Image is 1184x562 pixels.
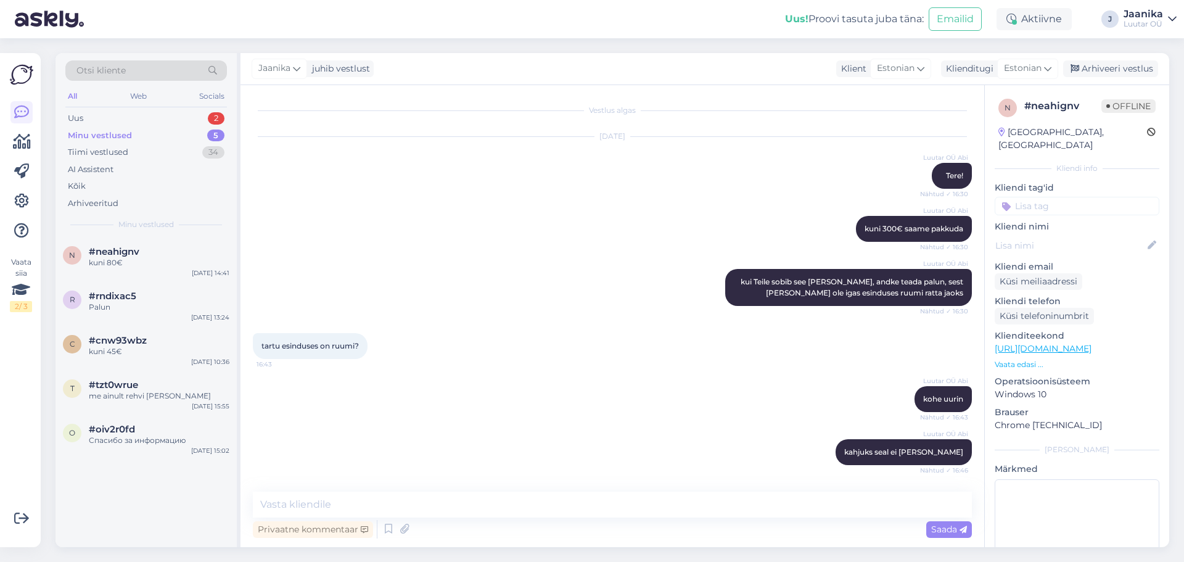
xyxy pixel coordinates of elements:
div: Kõik [68,180,86,192]
div: [DATE] 15:55 [192,402,229,411]
p: Brauser [995,406,1159,419]
a: [URL][DOMAIN_NAME] [995,343,1091,354]
div: kuni 45€ [89,346,229,357]
div: Minu vestlused [68,130,132,142]
p: Windows 10 [995,388,1159,401]
span: Nähtud ✓ 16:30 [920,189,968,199]
span: Nähtud ✓ 16:30 [920,307,968,316]
span: Saada [931,524,967,535]
span: o [69,428,75,437]
span: Tere! [946,171,963,180]
div: J [1101,10,1119,28]
div: Спасибо за информацию [89,435,229,446]
span: t [70,384,75,393]
div: juhib vestlust [307,62,370,75]
div: [GEOGRAPHIC_DATA], [GEOGRAPHIC_DATA] [998,126,1147,152]
span: kohe uurin [923,394,963,403]
div: Proovi tasuta juba täna: [785,12,924,27]
div: 34 [202,146,224,159]
span: Luutar OÜ Abi [922,376,968,386]
div: Klient [836,62,866,75]
div: 5 [207,130,224,142]
img: Askly Logo [10,63,33,86]
div: Socials [197,88,227,104]
input: Lisa tag [995,197,1159,215]
b: Uus! [785,13,808,25]
span: Estonian [877,62,915,75]
div: 2 / 3 [10,301,32,312]
div: [DATE] 15:02 [191,446,229,455]
div: [DATE] 14:41 [192,268,229,278]
input: Lisa nimi [995,239,1145,252]
div: Vaata siia [10,257,32,312]
span: kahjuks seal ei [PERSON_NAME] [844,447,963,457]
span: r [70,295,75,304]
div: Web [128,88,149,104]
div: Tiimi vestlused [68,146,128,159]
span: 16:43 [257,360,303,369]
div: Arhiveeritud [68,197,118,210]
div: Klienditugi [941,62,993,75]
p: Chrome [TECHNICAL_ID] [995,419,1159,432]
span: Luutar OÜ Abi [922,206,968,215]
span: Minu vestlused [118,219,174,230]
p: Klienditeekond [995,329,1159,342]
span: kuni 300€ saame pakkuda [865,224,963,233]
div: 2 [208,112,224,125]
span: c [70,339,75,349]
span: Jaanika [258,62,290,75]
div: [DATE] 10:36 [191,357,229,366]
div: me ainult rehvi [PERSON_NAME] [89,391,229,402]
div: Palun [89,302,229,313]
p: Märkmed [995,463,1159,476]
span: Luutar OÜ Abi [922,259,968,268]
div: [PERSON_NAME] [995,444,1159,455]
span: #cnw93wbz [89,335,147,346]
div: Luutar OÜ [1124,19,1163,29]
span: #neahignv [89,246,139,257]
div: Küsi telefoninumbrit [995,308,1094,324]
div: kuni 80€ [89,257,229,268]
span: Otsi kliente [76,64,126,77]
div: Uus [68,112,83,125]
a: JaanikaLuutar OÜ [1124,9,1177,29]
div: Aktiivne [997,8,1072,30]
div: All [65,88,80,104]
div: [DATE] 13:24 [191,313,229,322]
span: #tzt0wrue [89,379,138,391]
span: Nähtud ✓ 16:43 [920,413,968,422]
p: Vaata edasi ... [995,359,1159,370]
span: #oiv2r0fd [89,424,135,435]
span: #rndixac5 [89,291,136,302]
div: Vestlus algas [253,105,972,116]
button: Emailid [929,7,982,31]
p: Kliendi email [995,260,1159,273]
span: tartu esinduses on ruumi? [261,341,359,350]
span: Estonian [1004,62,1042,75]
div: # neahignv [1024,99,1101,114]
div: Kliendi info [995,163,1159,174]
p: Kliendi tag'id [995,181,1159,194]
p: Kliendi nimi [995,220,1159,233]
span: Nähtud ✓ 16:46 [920,466,968,475]
div: Arhiveeri vestlus [1063,60,1158,77]
div: AI Assistent [68,163,113,176]
p: Operatsioonisüsteem [995,375,1159,388]
p: Kliendi telefon [995,295,1159,308]
span: Luutar OÜ Abi [922,429,968,439]
div: Küsi meiliaadressi [995,273,1082,290]
span: Offline [1101,99,1156,113]
span: kui Teile sobib see [PERSON_NAME], andke teada palun, sest [PERSON_NAME] ole igas esinduses ruumi... [741,277,965,297]
span: n [69,250,75,260]
span: n [1005,103,1011,112]
div: [DATE] [253,131,972,142]
span: Nähtud ✓ 16:30 [920,242,968,252]
div: Jaanika [1124,9,1163,19]
div: Privaatne kommentaar [253,521,373,538]
span: Luutar OÜ Abi [922,153,968,162]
